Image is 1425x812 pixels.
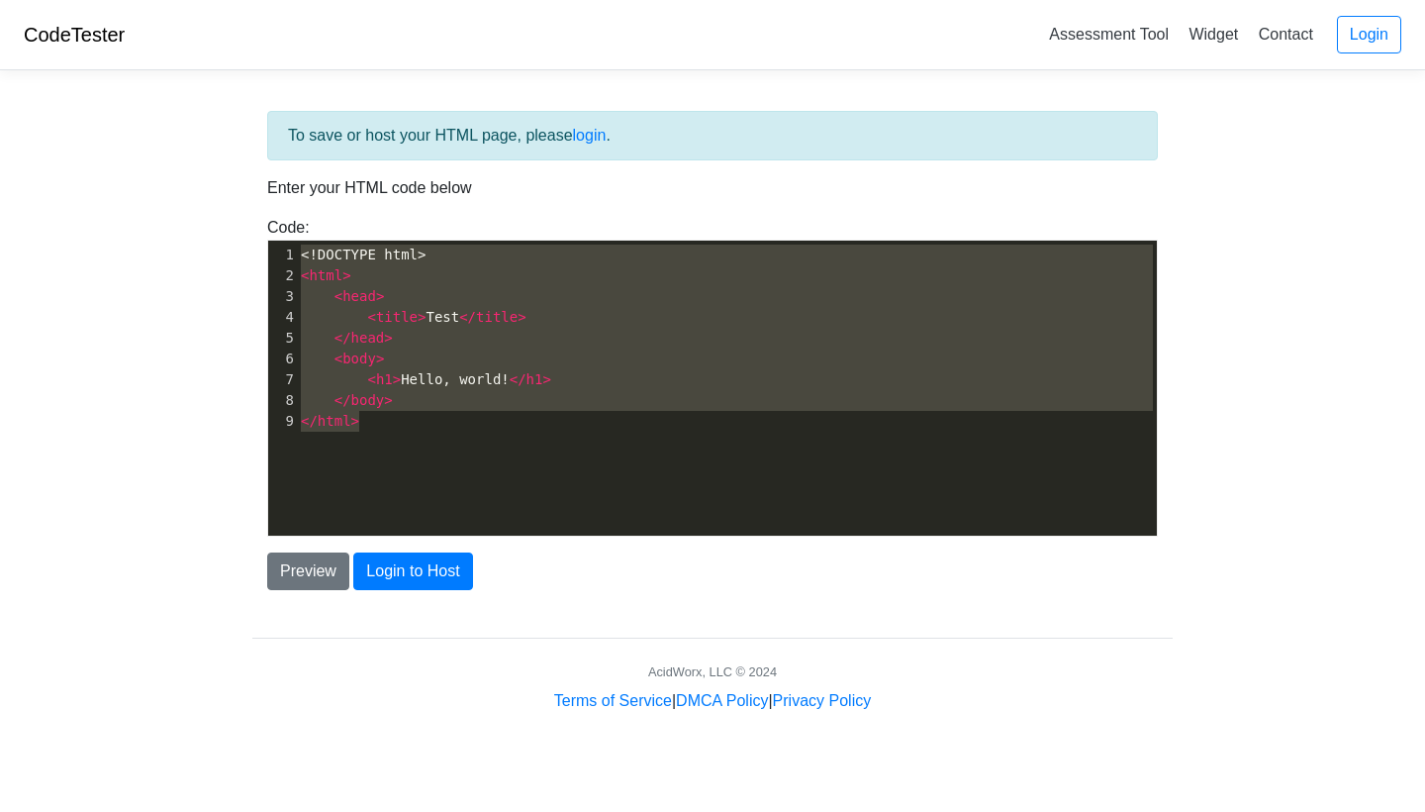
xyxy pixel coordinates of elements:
[334,392,351,408] span: </
[334,288,342,304] span: <
[267,176,1158,200] p: Enter your HTML code below
[554,692,672,709] a: Terms of Service
[648,662,777,681] div: AcidWorx, LLC © 2024
[268,349,297,369] div: 6
[351,330,385,346] span: head
[301,267,309,283] span: <
[376,351,384,366] span: >
[24,24,125,46] a: CodeTester
[542,371,550,387] span: >
[301,371,551,387] span: Hello, world!
[376,371,393,387] span: h1
[376,288,384,304] span: >
[267,111,1158,160] div: To save or host your HTML page, please .
[268,286,297,307] div: 3
[476,309,518,325] span: title
[353,553,472,590] button: Login to Host
[384,330,392,346] span: >
[459,309,476,325] span: </
[342,267,350,283] span: >
[268,390,297,411] div: 8
[268,411,297,432] div: 9
[309,267,342,283] span: html
[418,309,426,325] span: >
[267,553,349,590] button: Preview
[268,328,297,349] div: 5
[252,216,1173,537] div: Code:
[318,413,351,429] span: html
[376,309,418,325] span: title
[773,692,872,709] a: Privacy Policy
[268,369,297,390] div: 7
[334,351,342,366] span: <
[510,371,526,387] span: </
[268,265,297,286] div: 2
[351,392,385,408] span: body
[342,288,376,304] span: head
[526,371,543,387] span: h1
[301,309,526,325] span: Test
[393,371,401,387] span: >
[573,127,607,144] a: login
[367,309,375,325] span: <
[384,392,392,408] span: >
[334,330,351,346] span: </
[351,413,359,429] span: >
[554,689,871,713] div: | |
[676,692,768,709] a: DMCA Policy
[342,351,376,366] span: body
[268,307,297,328] div: 4
[301,413,318,429] span: </
[1337,16,1401,53] a: Login
[1251,18,1321,51] a: Contact
[367,371,375,387] span: <
[1041,18,1177,51] a: Assessment Tool
[1181,18,1246,51] a: Widget
[301,247,426,262] span: <!DOCTYPE html>
[268,245,297,265] div: 1
[518,309,525,325] span: >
